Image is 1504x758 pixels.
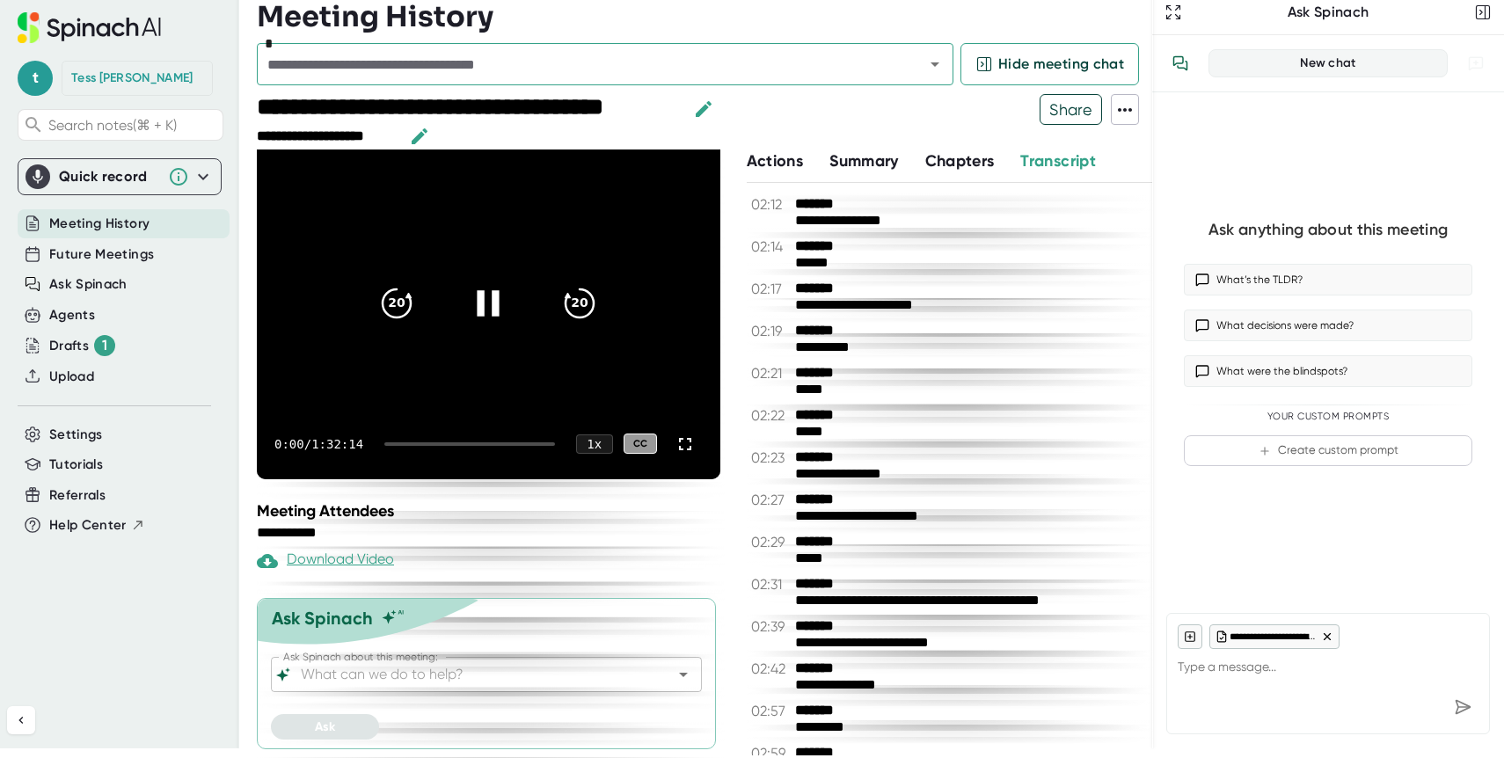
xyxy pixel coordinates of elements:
[1040,94,1102,125] button: Share
[49,335,115,356] div: Drafts
[1184,411,1472,423] div: Your Custom Prompts
[751,196,791,213] span: 02:12
[257,501,725,521] div: Meeting Attendees
[49,485,106,506] button: Referrals
[829,151,898,171] span: Summary
[7,706,35,734] button: Collapse sidebar
[49,305,95,325] button: Agents
[272,608,373,629] div: Ask Spinach
[49,214,150,234] button: Meeting History
[751,576,791,593] span: 02:31
[751,703,791,719] span: 02:57
[1447,691,1478,723] div: Send message
[1184,264,1472,295] button: What’s the TLDR?
[274,437,363,451] div: 0:00 / 1:32:14
[751,449,791,466] span: 02:23
[923,52,947,77] button: Open
[49,335,115,356] button: Drafts 1
[1184,310,1472,341] button: What decisions were made?
[624,434,657,454] div: CC
[1184,435,1472,466] button: Create custom prompt
[960,43,1139,85] button: Hide meeting chat
[49,244,154,265] button: Future Meetings
[747,151,803,171] span: Actions
[1163,46,1198,81] button: View conversation history
[751,492,791,508] span: 02:27
[751,618,791,635] span: 02:39
[925,151,995,171] span: Chapters
[271,714,379,740] button: Ask
[257,550,394,572] div: Download Video
[18,61,53,96] span: t
[1186,4,1471,21] div: Ask Spinach
[1184,355,1472,387] button: What were the blindspots?
[297,662,645,687] input: What can we do to help?
[49,455,103,475] button: Tutorials
[49,515,127,536] span: Help Center
[59,168,159,186] div: Quick record
[925,149,995,173] button: Chapters
[1208,220,1448,240] div: Ask anything about this meeting
[751,238,791,255] span: 02:14
[751,534,791,550] span: 02:29
[49,425,103,445] button: Settings
[747,149,803,173] button: Actions
[576,434,613,454] div: 1 x
[1040,94,1101,125] span: Share
[671,662,696,687] button: Open
[751,407,791,424] span: 02:22
[751,365,791,382] span: 02:21
[49,515,145,536] button: Help Center
[1020,149,1096,173] button: Transcript
[1220,55,1436,71] div: New chat
[49,274,128,295] button: Ask Spinach
[751,660,791,677] span: 02:42
[94,335,115,356] div: 1
[1020,151,1096,171] span: Transcript
[751,323,791,339] span: 02:19
[998,54,1124,75] span: Hide meeting chat
[751,281,791,297] span: 02:17
[315,719,335,734] span: Ask
[48,117,218,134] span: Search notes (⌘ + K)
[26,159,214,194] div: Quick record
[71,70,193,86] div: Tess Grogan
[49,367,94,387] button: Upload
[829,149,898,173] button: Summary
